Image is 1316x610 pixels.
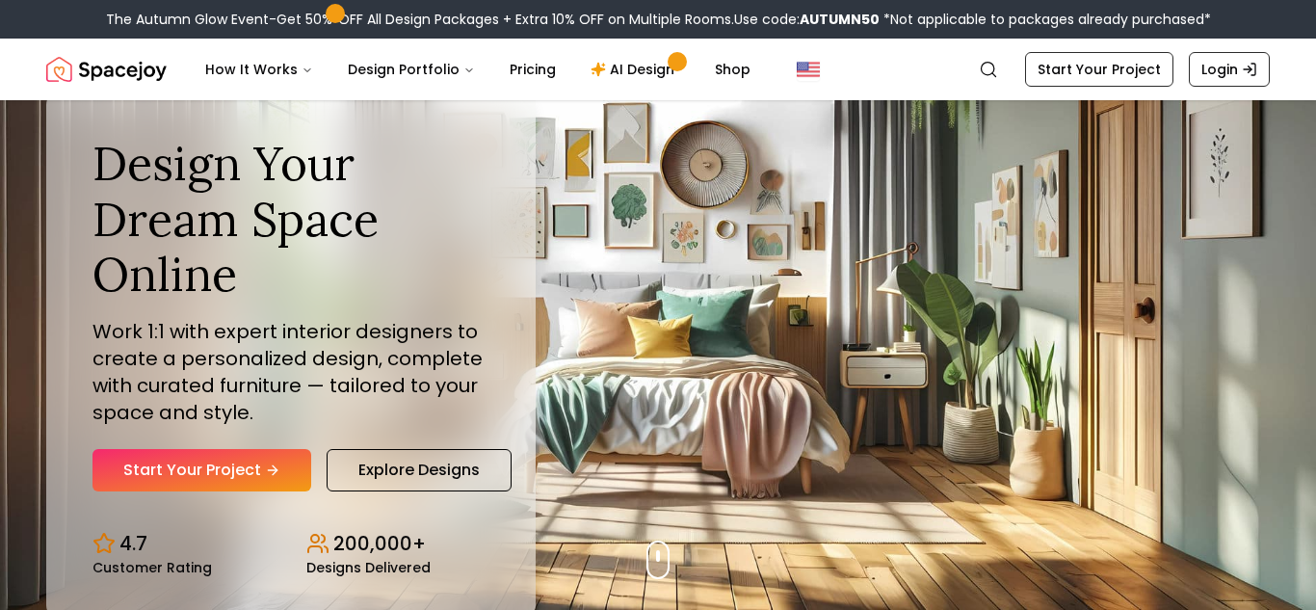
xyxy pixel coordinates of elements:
a: Login [1189,52,1270,87]
small: Designs Delivered [306,561,431,574]
h1: Design Your Dream Space Online [92,136,489,303]
a: AI Design [575,50,696,89]
span: *Not applicable to packages already purchased* [880,10,1211,29]
a: Spacejoy [46,50,167,89]
a: Start Your Project [92,449,311,491]
nav: Global [46,39,1270,100]
b: AUTUMN50 [800,10,880,29]
button: How It Works [190,50,329,89]
p: Work 1:1 with expert interior designers to create a personalized design, complete with curated fu... [92,318,489,426]
span: Use code: [734,10,880,29]
nav: Main [190,50,766,89]
img: Spacejoy Logo [46,50,167,89]
a: Explore Designs [327,449,512,491]
small: Customer Rating [92,561,212,574]
p: 200,000+ [333,530,426,557]
button: Design Portfolio [332,50,490,89]
a: Start Your Project [1025,52,1173,87]
a: Pricing [494,50,571,89]
div: The Autumn Glow Event-Get 50% OFF All Design Packages + Extra 10% OFF on Multiple Rooms. [106,10,1211,29]
p: 4.7 [119,530,147,557]
a: Shop [699,50,766,89]
img: United States [797,58,820,81]
div: Design stats [92,515,489,574]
